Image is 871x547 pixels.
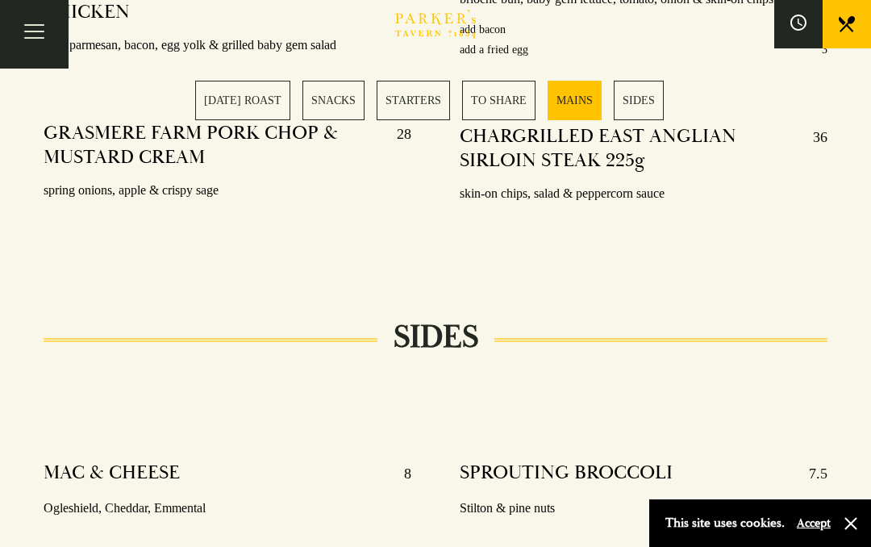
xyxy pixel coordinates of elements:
[44,497,411,520] p: Ogleshield, Cheddar, Emmental
[460,497,827,520] p: Stilton & pine nuts
[793,461,827,486] p: 7.5
[462,81,536,120] a: 4 / 6
[44,179,411,203] p: spring onions, apple & crispy sage
[843,516,859,532] button: Close and accept
[460,461,673,486] h4: SPROUTING BROCCOLI
[548,81,602,120] a: 5 / 6
[44,34,411,57] p: with parmesan, bacon, egg yolk & grilled baby gem salad
[665,512,785,535] p: This site uses cookies.
[460,19,506,40] p: add bacon
[388,461,411,486] p: 8
[302,81,365,120] a: 2 / 6
[44,461,180,486] h4: MAC & CHEESE
[377,81,450,120] a: 3 / 6
[377,318,494,357] h2: SIDES
[195,81,290,120] a: 1 / 6
[797,516,831,531] button: Accept
[460,182,827,206] p: skin-on chips, salad & peppercorn sauce
[614,81,664,120] a: 6 / 6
